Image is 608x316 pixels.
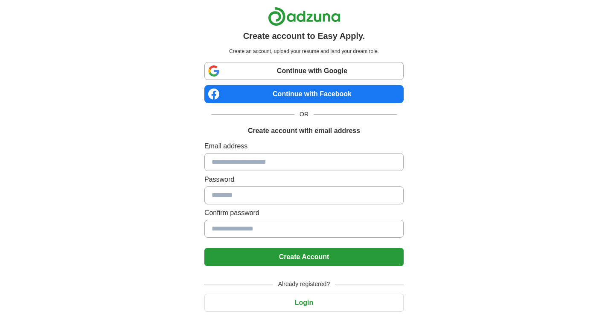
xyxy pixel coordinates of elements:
[268,7,340,26] img: Adzuna logo
[204,174,404,185] label: Password
[294,110,314,119] span: OR
[204,62,404,80] a: Continue with Google
[273,280,335,289] span: Already registered?
[204,294,404,312] button: Login
[248,126,360,136] h1: Create account with email address
[204,85,404,103] a: Continue with Facebook
[204,208,404,218] label: Confirm password
[206,47,402,55] p: Create an account, upload your resume and land your dream role.
[204,299,404,306] a: Login
[243,30,365,42] h1: Create account to Easy Apply.
[204,141,404,151] label: Email address
[204,248,404,266] button: Create Account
